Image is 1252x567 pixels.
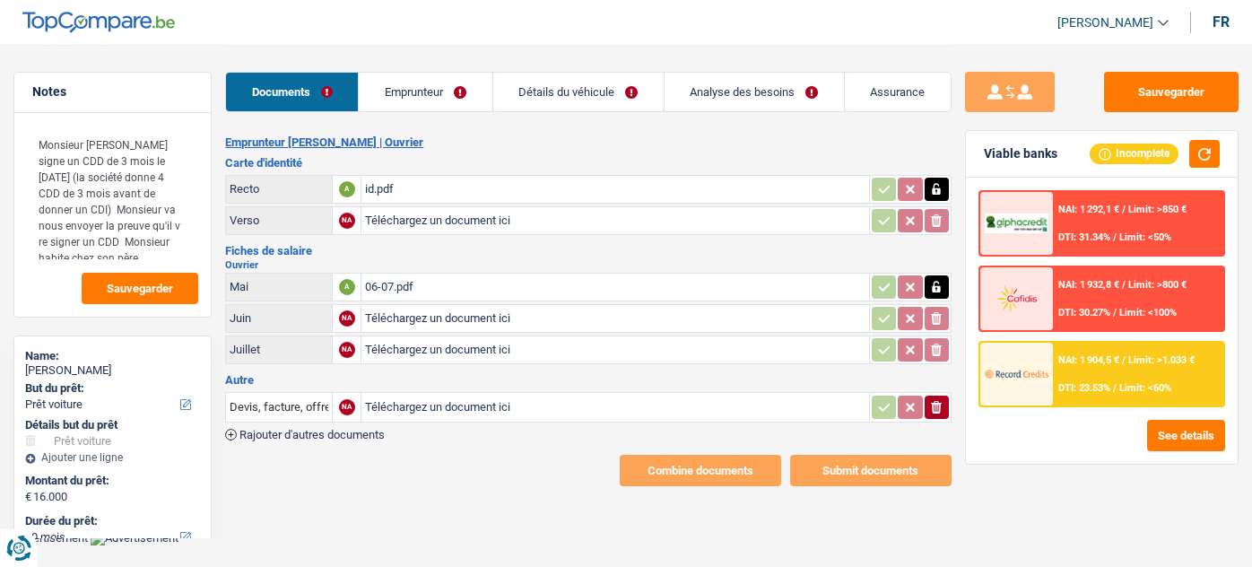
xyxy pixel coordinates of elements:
span: Limit: >800 € [1128,279,1187,291]
img: Advertisement [91,531,178,545]
button: See details [1147,420,1225,451]
button: Rajouter d'autres documents [225,429,385,441]
span: Limit: >1.033 € [1128,354,1195,366]
h5: Notes [32,84,193,100]
div: Viable banks [984,146,1057,161]
div: NA [339,213,355,229]
span: / [1122,204,1126,215]
div: id.pdf [365,176,865,203]
h3: Carte d'identité [225,157,952,169]
span: NAI: 1 292,1 € [1058,204,1119,215]
button: Sauvegarder [1104,72,1239,112]
span: / [1113,382,1117,394]
span: Rajouter d'autres documents [239,429,385,441]
div: Name: [25,349,200,363]
div: fr [1213,13,1230,31]
span: Limit: >850 € [1128,204,1187,215]
span: Limit: <100% [1119,307,1177,318]
div: NA [339,310,355,327]
div: 06-07.pdf [365,274,865,301]
div: A [339,279,355,295]
button: Sauvegarder [82,273,198,304]
div: Recto [230,182,328,196]
img: TopCompare Logo [22,12,175,33]
button: Submit documents [790,455,952,486]
div: Incomplete [1090,144,1178,163]
span: DTI: 30.27% [1058,307,1110,318]
div: NA [339,342,355,358]
span: Limit: <60% [1119,382,1171,394]
span: / [1122,354,1126,366]
span: € [25,490,31,504]
a: Analyse des besoins [665,73,844,111]
h2: Emprunteur [PERSON_NAME] | Ouvrier [225,135,952,150]
div: Mai [230,280,328,293]
div: Verso [230,214,328,227]
span: DTI: 31.34% [1058,231,1110,243]
div: Ajouter une ligne [25,451,200,464]
div: Juillet [230,343,328,356]
span: / [1113,231,1117,243]
a: Assurance [845,73,951,111]
div: Juin [230,311,328,325]
label: Durée du prêt: [25,514,196,528]
img: Record Credits [985,358,1048,390]
a: [PERSON_NAME] [1043,8,1169,38]
h3: Autre [225,374,952,386]
span: / [1122,279,1126,291]
button: Combine documents [620,455,781,486]
span: NAI: 1 932,8 € [1058,279,1119,291]
a: Documents [226,73,358,111]
label: But du prêt: [25,381,196,396]
a: Détails du véhicule [493,73,664,111]
span: DTI: 23.53% [1058,382,1110,394]
span: / [1113,307,1117,318]
label: Montant du prêt: [25,474,196,488]
a: Emprunteur [359,73,491,111]
div: NA [339,399,355,415]
h2: Ouvrier [225,260,952,270]
div: [PERSON_NAME] [25,363,200,378]
div: Détails but du prêt [25,418,200,432]
span: NAI: 1 904,5 € [1058,354,1119,366]
img: Cofidis [985,283,1048,315]
span: Sauvegarder [107,283,173,294]
div: A [339,181,355,197]
img: AlphaCredit [985,214,1048,233]
span: Limit: <50% [1119,231,1171,243]
h3: Fiches de salaire [225,245,952,257]
span: [PERSON_NAME] [1057,15,1153,31]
